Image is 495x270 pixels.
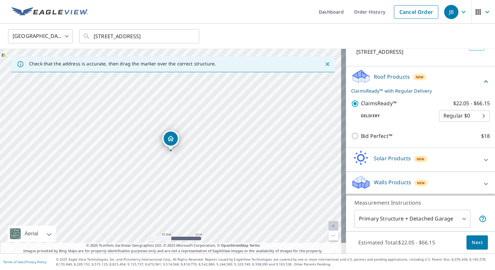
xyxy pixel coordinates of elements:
[353,235,440,250] p: Estimated Total: $22.05 - $66.15
[328,231,338,241] a: Current Level 20, Zoom Out
[29,61,216,67] p: Check that the address is accurate, then drag the marker over the correct structure.
[417,156,425,162] span: New
[351,113,439,119] p: Delivery
[444,5,458,19] div: JB
[356,48,466,56] p: [STREET_ADDRESS]
[374,178,411,186] p: Walls Products
[323,60,332,68] button: Close
[249,243,260,248] a: Terms
[354,199,487,207] p: Measurement Instructions
[86,243,260,248] span: © 2025 TomTom, Earthstar Geographics SIO, © 2025 Microsoft Corporation, ©
[351,151,490,169] div: Solar ProductsNew
[374,73,410,81] p: Roof Products
[361,132,392,140] p: Bid Perfect™
[328,221,338,231] a: Current Level 20, Zoom In Disabled
[8,226,56,242] div: Aerial
[3,260,46,264] p: |
[394,5,438,19] a: Cancel Order
[479,215,487,223] span: Your report will include the primary structure and a detached garage if one exists.
[25,260,46,264] a: Privacy Policy
[351,87,482,94] p: ClaimsReady™ with Regular Delivery
[453,99,490,107] p: $22.05 - $66.15
[351,69,490,94] div: Roof ProductsNewClaimsReady™ with Regular Delivery
[361,99,397,107] p: ClaimsReady™
[416,74,424,80] span: New
[12,7,88,17] img: EV Logo
[23,226,40,242] div: Aerial
[56,257,492,267] p: © 2025 Eagle View Technologies, Inc. and Pictometry International Corp. All Rights Reserved. Repo...
[94,27,186,45] input: Search by address or latitude-longitude
[221,243,248,248] a: OpenStreetMap
[466,235,488,250] button: Next
[472,239,483,247] span: Next
[354,210,470,228] div: Primary Structure + Detached Garage
[351,174,490,193] div: Walls ProductsNew
[162,130,179,150] div: Dropped pin, building 1, Residential property, 20964 Gardenia Ave Bend, OR 97702
[439,107,490,125] div: Regular $0
[374,154,411,162] p: Solar Products
[481,132,490,140] p: $18
[3,260,23,264] a: Terms of Use
[8,27,73,45] div: [GEOGRAPHIC_DATA]
[417,180,425,186] span: New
